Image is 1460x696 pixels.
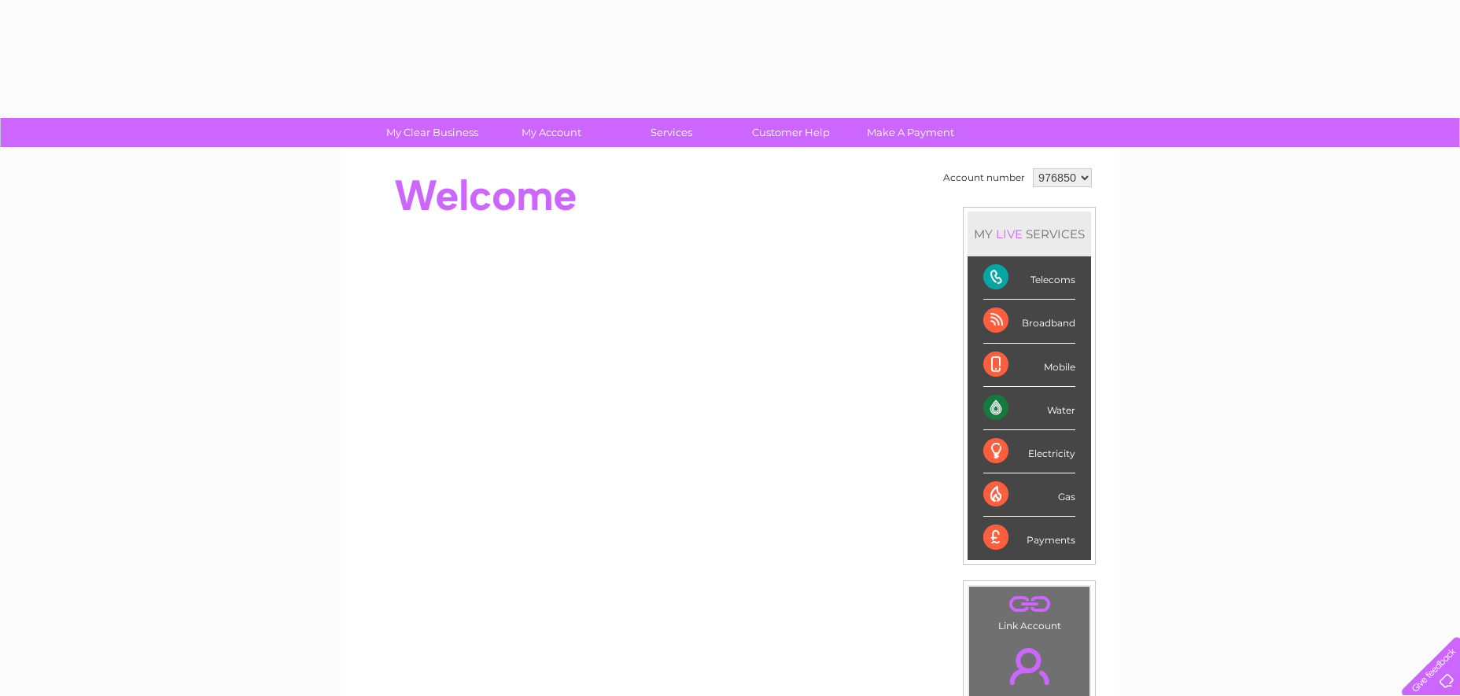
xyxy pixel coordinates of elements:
div: Broadband [983,300,1075,343]
div: Water [983,387,1075,430]
a: . [973,639,1086,694]
a: My Clear Business [367,118,497,147]
a: Make A Payment [846,118,975,147]
div: MY SERVICES [968,212,1091,256]
a: Services [606,118,736,147]
a: Customer Help [726,118,856,147]
td: Account number [939,164,1029,191]
div: Electricity [983,430,1075,473]
a: . [973,591,1086,618]
td: Link Account [968,586,1090,635]
a: My Account [487,118,617,147]
div: LIVE [993,226,1026,241]
div: Telecoms [983,256,1075,300]
div: Payments [983,517,1075,559]
div: Mobile [983,344,1075,387]
div: Gas [983,473,1075,517]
